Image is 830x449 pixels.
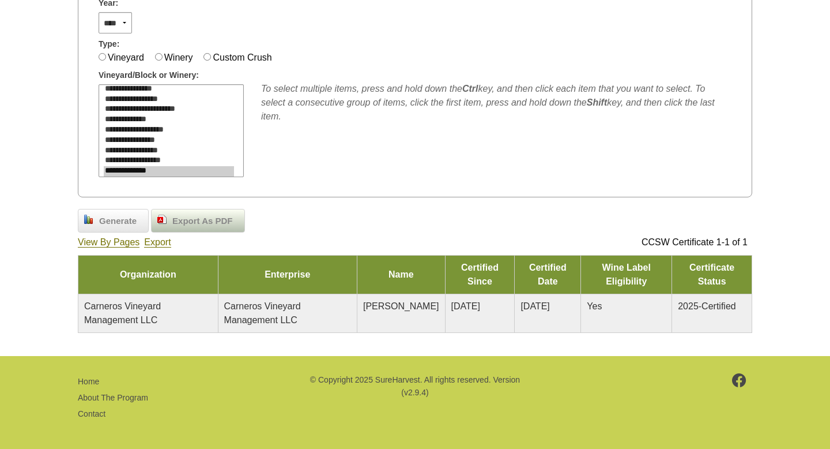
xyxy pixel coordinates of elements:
[213,53,271,62] label: Custom Crush
[224,301,301,325] span: Carneros Vineyard Management LLC
[363,301,439,311] span: [PERSON_NAME]
[672,255,752,294] td: Certificate Status
[678,301,736,311] span: 2025-Certified
[78,255,218,294] td: Organization
[151,209,244,233] a: Export As PDF
[144,237,171,248] a: Export
[581,255,672,294] td: Wine Label Eligibility
[78,409,105,418] a: Contact
[93,215,142,228] span: Generate
[99,69,199,81] span: Vineyard/Block or Winery:
[587,98,608,107] b: Shift
[108,53,144,62] label: Vineyard
[218,255,357,294] td: Enterprise
[157,215,167,224] img: doc_pdf.png
[164,53,193,62] label: Winery
[78,393,148,402] a: About The Program
[308,373,522,399] p: © Copyright 2025 SureHarvest. All rights reserved. Version (v2.9.4)
[78,209,149,233] a: Generate
[451,301,480,311] span: [DATE]
[520,301,549,311] span: [DATE]
[445,255,515,294] td: Certified Since
[642,237,748,247] span: CCSW Certificate 1-1 of 1
[515,255,581,294] td: Certified Date
[462,84,478,93] b: Ctrl
[357,255,445,294] td: Name
[78,237,139,248] a: View By Pages
[78,377,99,386] a: Home
[732,373,746,387] img: footer-facebook.png
[261,82,731,124] div: To select multiple items, press and hold down the key, and then click each item that you want to ...
[84,301,161,325] span: Carneros Vineyard Management LLC
[587,301,602,311] span: Yes
[99,38,119,50] span: Type:
[167,215,238,228] span: Export As PDF
[84,215,93,224] img: chart_bar.png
